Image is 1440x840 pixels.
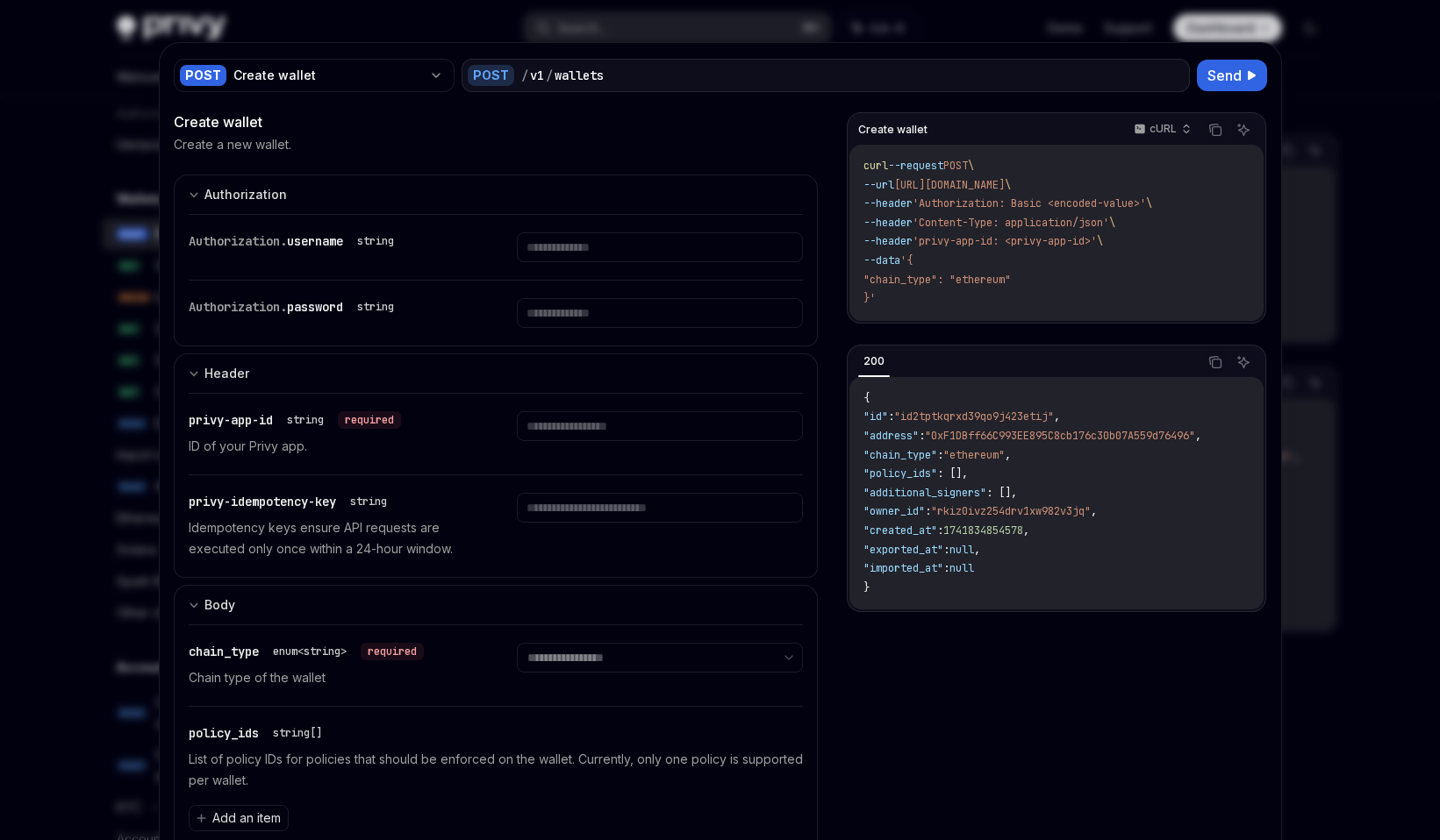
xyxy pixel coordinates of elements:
span: "imported_at" [863,561,943,575]
span: , [1054,409,1060,424]
div: Authorization.username [189,232,401,250]
span: "0xF1DBff66C993EE895C8cb176c30b07A559d76496" [925,429,1195,443]
p: ID of your Privy app. [189,436,475,457]
span: "rkiz0ivz254drv1xw982v3jq" [931,504,1091,518]
div: privy-idempotency-key [189,493,394,510]
div: POST [180,65,226,86]
span: Authorization. [189,299,287,315]
span: } [863,580,870,594]
button: cURL [1124,115,1199,145]
span: 'privy-app-id: <privy-app-id>' [913,234,1097,248]
span: --header [863,234,913,248]
span: [URL][DOMAIN_NAME] [894,178,1005,192]
span: : [], [986,486,1017,500]
button: POSTCreate wallet [174,57,455,94]
span: username [287,233,343,249]
div: Authorization [204,184,287,205]
span: "policy_ids" [863,466,937,481]
p: Chain type of the wallet [189,667,475,688]
div: Create wallet [174,111,819,132]
span: policy_ids [189,725,259,741]
span: --request [888,159,943,173]
button: Ask AI [1232,351,1255,374]
span: , [1005,448,1011,462]
span: { [863,391,870,405]
span: \ [1109,216,1115,230]
span: : [888,409,894,424]
div: POST [468,65,514,86]
span: 'Authorization: Basic <encoded-value>' [913,196,1146,210]
span: , [974,543,980,557]
div: v1 [530,67,544,84]
span: --header [863,216,913,230]
span: \ [968,159,974,173]
div: wallets [555,67,604,84]
p: Idempotency keys ensure API requests are executed only once within a 24-hour window. [189,517,475,559]
span: \ [1005,178,1011,192]
div: string [287,413,324,427]
span: curl [863,159,888,173]
span: POST [943,159,968,173]
span: 'Content-Type: application/json' [913,216,1109,230]
span: , [1023,523,1029,537]
span: "chain_type": "ethereum" [863,273,1011,287]
span: : [], [937,466,968,481]
span: 1741834854578 [943,523,1023,537]
div: required [361,643,424,660]
div: policy_ids [189,724,329,742]
span: '{ [900,253,913,267]
span: "address" [863,429,919,443]
span: "exported_at" [863,543,943,557]
div: string[] [273,726,322,740]
div: Header [204,363,249,384]
div: / [521,67,528,84]
span: null [949,561,974,575]
span: "additional_signers" [863,486,986,500]
span: Add an item [212,809,281,827]
span: "id2tptkqrxd39qo9j423etij" [894,409,1054,424]
span: "id" [863,409,888,424]
button: Send [1197,60,1267,91]
button: expand input section [174,174,819,214]
button: expand input section [174,585,819,624]
button: Ask AI [1232,118,1255,141]
span: \ [1097,234,1103,248]
span: : [937,523,943,537]
span: null [949,543,974,557]
button: expand input section [174,353,819,393]
span: chain_type [189,644,259,659]
span: Send [1207,65,1242,86]
div: string [357,234,394,248]
p: cURL [1150,122,1177,136]
span: : [937,448,943,462]
div: Authorization.password [189,298,401,316]
span: }' [863,291,876,305]
div: string [350,495,387,509]
span: : [943,561,949,575]
div: 200 [858,351,890,372]
button: Copy the contents from the code block [1204,351,1227,374]
span: --data [863,253,900,267]
p: Create a new wallet. [174,136,291,153]
span: "ethereum" [943,448,1005,462]
span: "created_at" [863,523,937,537]
div: Create wallet [233,67,422,84]
div: enum<string> [273,644,347,658]
span: \ [1146,196,1152,210]
span: Create wallet [858,123,928,137]
span: , [1091,504,1097,518]
span: --url [863,178,894,192]
span: --header [863,196,913,210]
span: privy-idempotency-key [189,494,336,509]
div: / [546,67,553,84]
span: : [943,543,949,557]
button: Add an item [189,805,289,831]
span: privy-app-id [189,412,273,428]
div: required [338,411,401,429]
span: : [919,429,925,443]
p: List of policy IDs for policies that should be enforced on the wallet. Currently, only one policy... [189,749,804,791]
span: Authorization. [189,233,287,249]
div: Body [204,594,235,616]
div: privy-app-id [189,411,401,429]
div: string [357,300,394,314]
